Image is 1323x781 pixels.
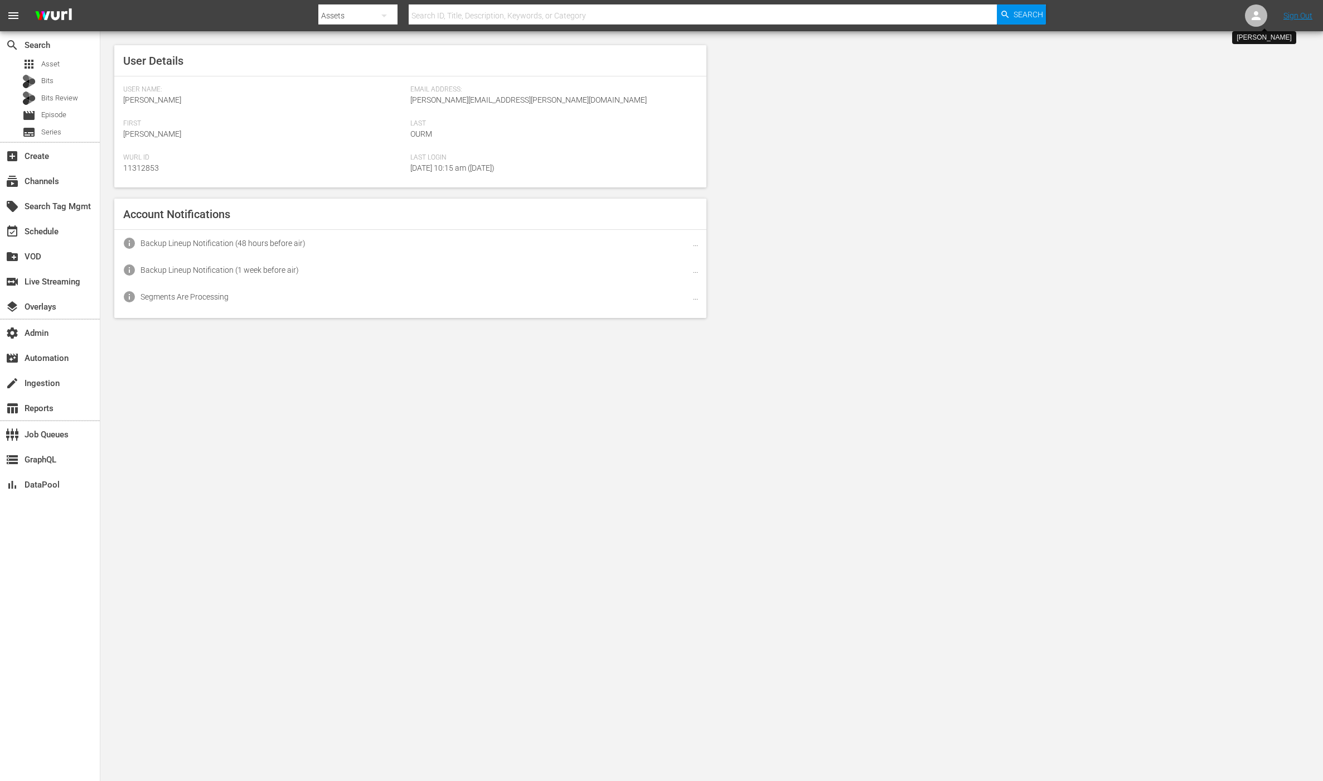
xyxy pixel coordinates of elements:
span: Last Login [410,153,692,162]
span: 11312853 [123,163,159,172]
span: [PERSON_NAME] [123,129,181,138]
span: Ingestion [6,377,19,390]
span: Reports [6,402,19,415]
span: First [123,119,405,128]
img: ans4CAIJ8jUAAAAAAAAAAAAAAAAAAAAAAAAgQb4GAAAAAAAAAAAAAAAAAAAAAAAAJMjXAAAAAAAAAAAAAAAAAAAAAAAAgAT5G... [27,3,80,29]
div: Bits Review [22,91,36,105]
span: Bits [41,75,54,86]
div: Bits [22,75,36,88]
span: info [123,290,136,303]
span: Account Notifications [123,208,230,221]
span: Last [410,119,692,128]
span: Create [6,150,19,163]
span: info [123,237,136,250]
span: menu [7,9,20,22]
span: ... [693,266,698,274]
div: Segments Are Processing [140,292,229,301]
span: Series [22,126,36,139]
span: Episode [41,109,66,120]
span: Job Queues [6,428,19,441]
div: [PERSON_NAME] [1237,33,1292,42]
span: Search [6,38,19,52]
span: Asset [41,59,60,70]
span: Admin [6,326,19,340]
span: Overlays [6,300,19,314]
span: ... [693,239,698,248]
span: VOD [6,250,19,263]
span: Bits Review [41,93,78,104]
span: Email Address: [410,85,692,94]
span: Series [41,127,61,138]
span: Search [1014,4,1043,25]
span: Ourm [410,129,432,138]
span: Search Tag Mgmt [6,200,19,213]
span: Live Streaming [6,275,19,288]
span: Asset [22,57,36,71]
a: Sign Out [1283,11,1312,20]
span: Automation [6,351,19,365]
span: ... [693,292,698,301]
span: info [123,263,136,277]
span: DataPool [6,478,19,491]
button: Search [997,4,1046,25]
span: [DATE] 10:15 am ([DATE]) [410,163,495,172]
span: User Details [123,54,183,68]
span: GraphQL [6,453,19,466]
div: Backup Lineup Notification (1 week before air) [140,266,299,274]
span: Schedule [6,225,19,238]
span: [PERSON_NAME][EMAIL_ADDRESS][PERSON_NAME][DOMAIN_NAME] [410,95,647,104]
span: Episode [22,109,36,122]
div: Backup Lineup Notification (48 hours before air) [140,239,306,248]
span: Channels [6,175,19,188]
span: User Name: [123,85,405,94]
span: [PERSON_NAME] [123,95,181,104]
span: Wurl Id [123,153,405,162]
